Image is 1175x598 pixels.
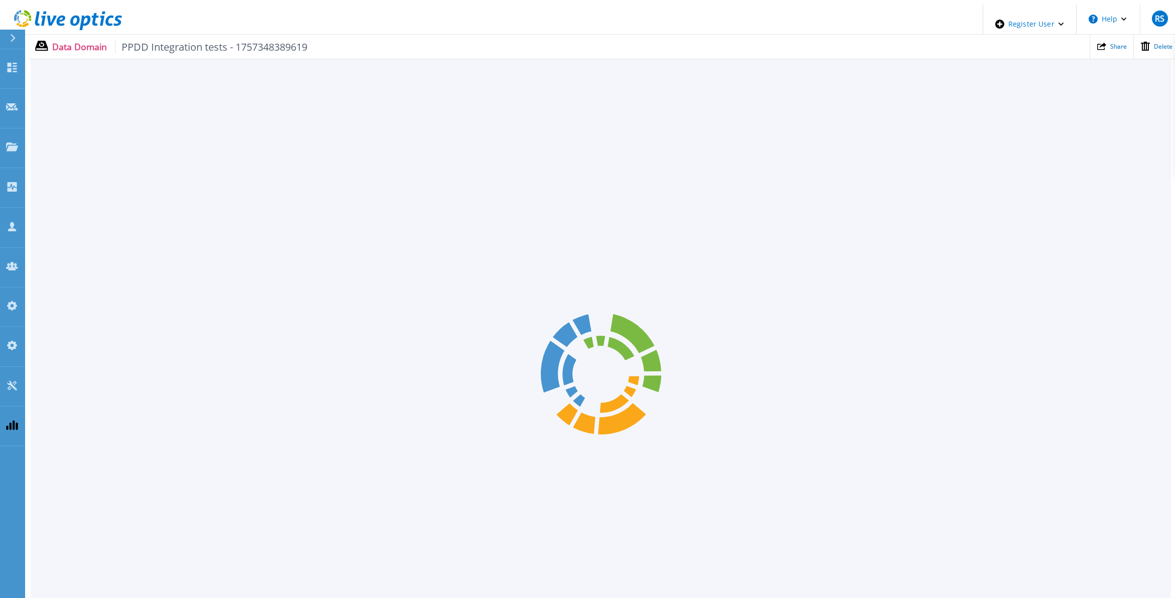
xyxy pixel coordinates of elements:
span: Share [1110,44,1127,50]
span: Delete [1154,44,1172,50]
p: Data Domain [52,40,308,54]
span: PPDD Integration tests - 1757348389619 [115,40,308,54]
span: RS [1155,15,1164,23]
button: Help [1077,4,1139,34]
div: Register User [983,4,1076,44]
